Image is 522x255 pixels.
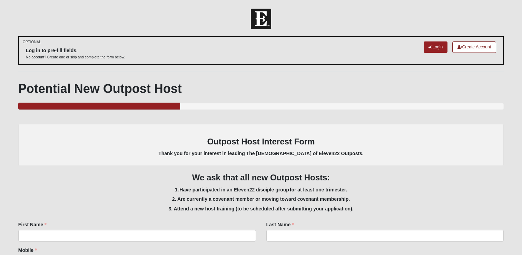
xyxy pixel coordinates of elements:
h5: 1. Have participated in an Eleven22 disciple group for at least one trimester. [18,187,504,193]
h3: We ask that all new Outpost Hosts: [18,173,504,183]
a: Login [424,41,447,53]
h5: 2. Are currently a covenant member or moving toward covenant membership. [18,196,504,202]
p: No account? Create one or skip and complete the form below. [26,55,125,60]
h6: Log in to pre-fill fields. [26,48,125,54]
h3: Outpost Host Interest Form [25,137,497,147]
label: Mobile [18,247,37,254]
a: Create Account [452,41,496,53]
img: Church of Eleven22 Logo [251,9,271,29]
h5: 3. Attend a new host training (to be scheduled after submitting your application). [18,206,504,212]
h5: Thank you for your interest in leading The [DEMOGRAPHIC_DATA] of Eleven22 Outposts. [25,151,497,157]
small: OPTIONAL [23,39,41,45]
label: First Name [18,221,47,228]
h1: Potential New Outpost Host [18,81,504,96]
label: Last Name [266,221,294,228]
